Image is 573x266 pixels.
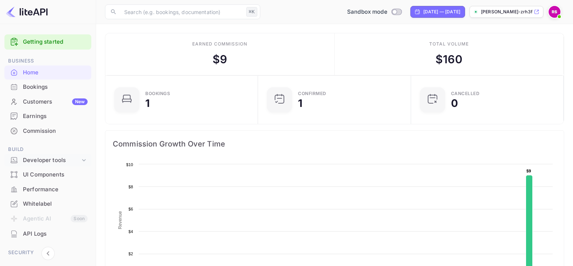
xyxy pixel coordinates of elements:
[4,65,91,79] a: Home
[128,252,133,256] text: $2
[120,4,243,19] input: Search (e.g. bookings, documentation)
[145,91,170,96] div: Bookings
[4,109,91,124] div: Earnings
[451,98,458,108] div: 0
[481,9,532,15] p: [PERSON_NAME]-zrh3f.nuitee...
[4,124,91,138] a: Commission
[23,185,88,194] div: Performance
[128,185,133,189] text: $8
[4,249,91,257] span: Security
[4,34,91,50] div: Getting started
[23,127,88,135] div: Commission
[549,6,560,18] img: Raul Sosa
[344,8,404,16] div: Switch to Production mode
[410,6,465,18] div: Click to change the date range period
[4,95,91,108] a: CustomersNew
[298,98,302,108] div: 1
[4,80,91,94] a: Bookings
[23,171,88,179] div: UI Components
[6,6,48,18] img: LiteAPI logo
[4,145,91,154] span: Build
[23,98,88,106] div: Customers
[23,156,80,165] div: Developer tools
[451,91,480,96] div: CANCELLED
[23,200,88,208] div: Whitelabel
[423,9,460,15] div: [DATE] — [DATE]
[4,95,91,109] div: CustomersNew
[435,51,462,68] div: $ 160
[4,182,91,197] div: Performance
[4,197,91,211] div: Whitelabel
[4,182,91,196] a: Performance
[4,227,91,240] a: API Logs
[41,247,55,260] button: Collapse navigation
[72,98,88,105] div: New
[429,41,469,47] div: Total volume
[126,162,133,167] text: $10
[128,207,133,211] text: $6
[118,211,123,229] text: Revenue
[192,41,247,47] div: Earned commission
[4,197,91,211] a: Whitelabel
[347,8,387,16] span: Sandbox mode
[113,138,556,150] span: Commission Growth Over Time
[526,169,531,173] text: $9
[4,168,91,182] div: UI Components
[4,57,91,65] span: Business
[4,227,91,241] div: API Logs
[23,83,88,91] div: Bookings
[4,65,91,80] div: Home
[4,154,91,167] div: Developer tools
[128,229,133,234] text: $4
[4,109,91,123] a: Earnings
[23,230,88,238] div: API Logs
[246,7,257,17] div: ⌘K
[298,91,326,96] div: Confirmed
[23,38,88,46] a: Getting started
[23,68,88,77] div: Home
[23,112,88,121] div: Earnings
[213,51,227,68] div: $ 9
[4,168,91,181] a: UI Components
[145,98,150,108] div: 1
